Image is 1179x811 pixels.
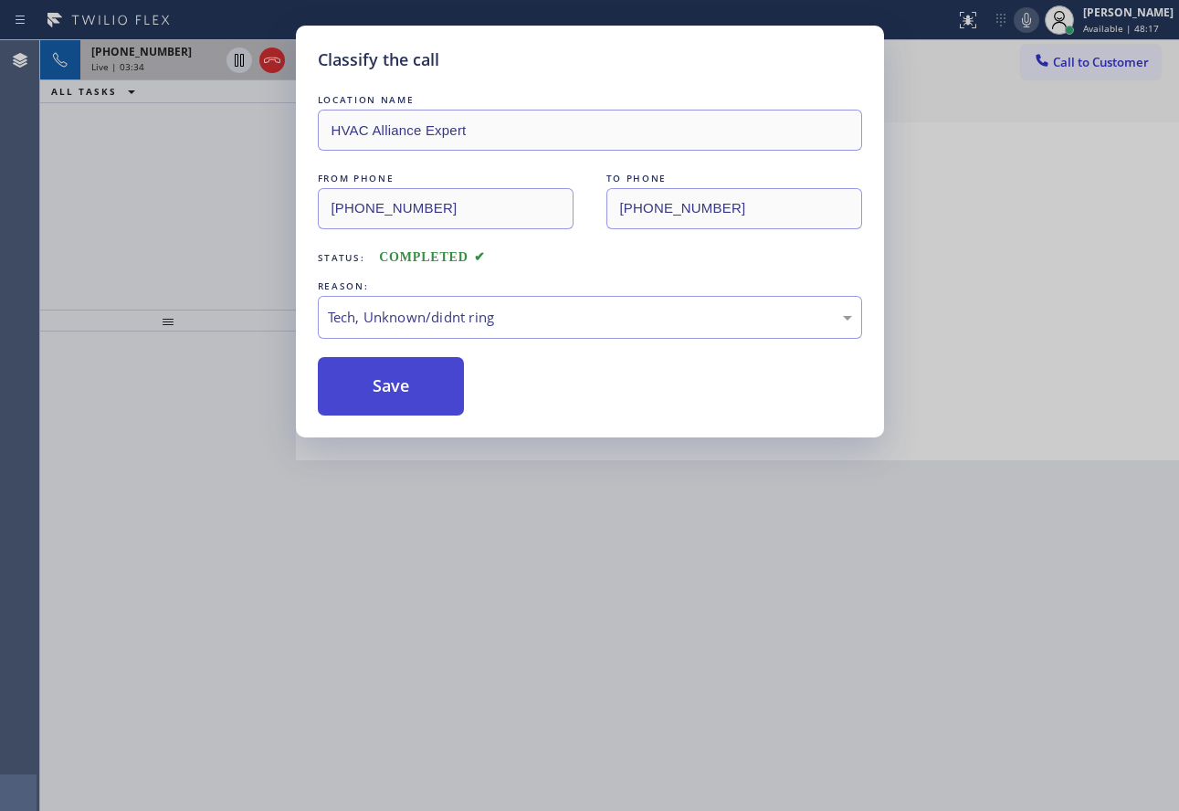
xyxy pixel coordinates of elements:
div: LOCATION NAME [318,90,862,110]
div: REASON: [318,277,862,296]
input: To phone [606,188,862,229]
button: Save [318,357,465,416]
div: TO PHONE [606,169,862,188]
input: From phone [318,188,574,229]
span: COMPLETED [379,250,485,264]
div: Tech, Unknown/didnt ring [328,307,852,328]
h5: Classify the call [318,47,439,72]
span: Status: [318,251,365,264]
div: FROM PHONE [318,169,574,188]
